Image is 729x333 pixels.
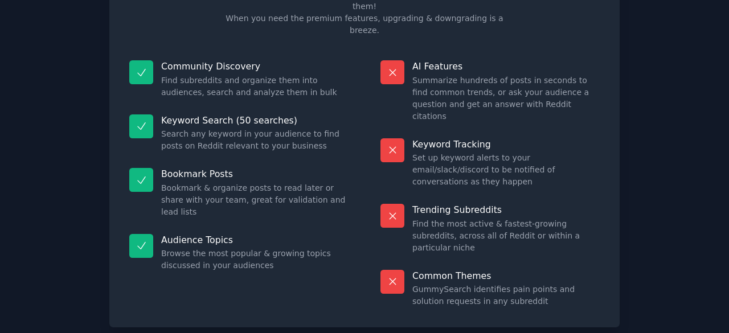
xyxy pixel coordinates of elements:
dd: Find the most active & fastest-growing subreddits, across all of Reddit or within a particular niche [412,218,600,254]
p: Community Discovery [161,60,349,72]
dd: Search any keyword in your audience to find posts on Reddit relevant to your business [161,128,349,152]
dd: Bookmark & organize posts to read later or share with your team, great for validation and lead lists [161,182,349,218]
p: AI Features [412,60,600,72]
p: Audience Topics [161,234,349,246]
dd: Browse the most popular & growing topics discussed in your audiences [161,248,349,272]
dd: Find subreddits and organize them into audiences, search and analyze them in bulk [161,75,349,98]
p: Trending Subreddits [412,204,600,216]
p: Common Themes [412,270,600,282]
dd: Summarize hundreds of posts in seconds to find common trends, or ask your audience a question and... [412,75,600,122]
dd: Set up keyword alerts to your email/slack/discord to be notified of conversations as they happen [412,152,600,188]
p: Keyword Search (50 searches) [161,114,349,126]
p: Bookmark Posts [161,168,349,180]
dd: GummySearch identifies pain points and solution requests in any subreddit [412,283,600,307]
p: Keyword Tracking [412,138,600,150]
